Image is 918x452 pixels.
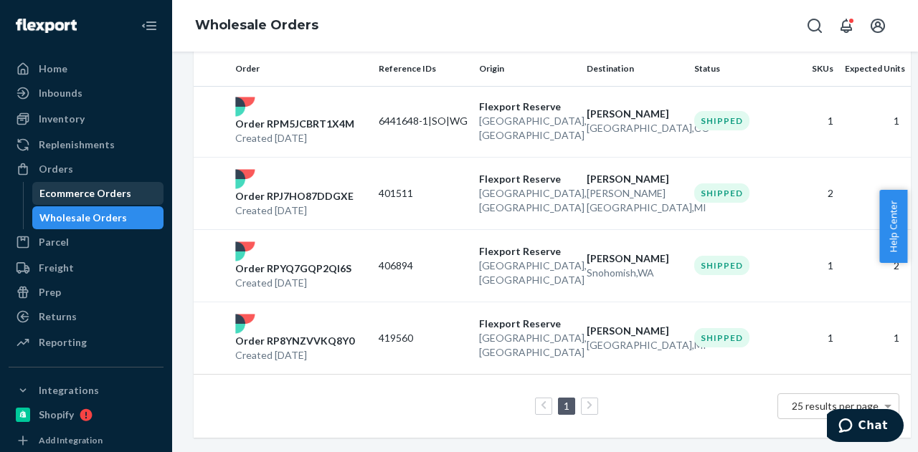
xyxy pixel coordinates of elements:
[479,317,575,331] p: Flexport Reserve
[9,57,164,80] a: Home
[9,305,164,328] a: Returns
[827,409,904,445] iframe: Opens a widget where you can chat to one of our agents
[587,324,683,338] p: [PERSON_NAME]
[9,281,164,304] a: Prep
[839,157,911,229] td: 2
[839,302,911,374] td: 1
[879,190,907,263] button: Help Center
[479,331,575,360] p: [GEOGRAPHIC_DATA] , [GEOGRAPHIC_DATA]
[9,432,164,449] a: Add Integration
[39,285,61,299] div: Prep
[479,244,575,259] p: Flexport Reserve
[235,348,354,362] p: Created [DATE]
[379,114,468,128] p: 6441648-1|SO|WG
[39,408,74,422] div: Shopify
[9,256,164,279] a: Freight
[39,211,127,225] div: Wholesale Orders
[39,335,87,350] div: Reporting
[789,157,839,229] td: 2
[581,52,688,86] th: Destination
[379,331,468,345] p: 419560
[688,52,789,86] th: Status
[9,107,164,130] a: Inventory
[195,17,318,33] a: Wholesale Orders
[800,11,829,40] button: Open Search Box
[39,383,99,398] div: Integrations
[235,241,255,261] img: flexport logo
[587,251,683,266] p: [PERSON_NAME]
[39,434,103,446] div: Add Integration
[9,231,164,254] a: Parcel
[16,19,77,33] img: Flexport logo
[9,158,164,181] a: Orders
[235,203,354,218] p: Created [DATE]
[9,82,164,105] a: Inbounds
[39,235,69,249] div: Parcel
[792,400,879,412] span: 25 results per page
[9,331,164,354] a: Reporting
[373,52,473,86] th: Reference IDs
[32,182,164,205] a: Ecommerce Orders
[789,302,839,374] td: 1
[561,400,572,412] a: Page 1 is your current page
[235,334,354,348] p: Order RP8YNZVVKQ8Y0
[235,189,354,203] p: Order RPJ7HO87DDGXE
[694,256,749,275] div: Shipped
[587,266,683,280] p: Snohomish , WA
[587,107,683,121] p: [PERSON_NAME]
[235,117,354,131] p: Order RPM5JCBRT1X4M
[587,186,683,215] p: [PERSON_NAME][GEOGRAPHIC_DATA] , MI
[479,172,575,186] p: Flexport Reserve
[789,85,839,157] td: 1
[39,261,74,275] div: Freight
[479,100,575,114] p: Flexport Reserve
[229,52,373,86] th: Order
[789,229,839,302] td: 1
[39,112,85,126] div: Inventory
[235,97,255,117] img: flexport logo
[863,11,892,40] button: Open account menu
[39,138,115,152] div: Replenishments
[235,314,255,334] img: flexport logo
[39,309,77,324] div: Returns
[135,11,164,40] button: Close Navigation
[379,186,468,201] p: 401511
[694,183,749,203] div: Shipped
[587,338,683,352] p: [GEOGRAPHIC_DATA] , MI
[587,121,683,135] p: [GEOGRAPHIC_DATA] , CO
[32,206,164,229] a: Wholesale Orders
[839,229,911,302] td: 2
[473,52,581,86] th: Origin
[694,328,749,347] div: Shipped
[694,111,749,130] div: Shipped
[235,276,351,290] p: Created [DATE]
[39,186,131,201] div: Ecommerce Orders
[39,62,67,76] div: Home
[479,114,575,143] p: [GEOGRAPHIC_DATA] , [GEOGRAPHIC_DATA]
[839,52,911,86] th: Expected Units
[39,86,82,100] div: Inbounds
[379,259,468,273] p: 406894
[839,85,911,157] td: 1
[587,172,683,186] p: [PERSON_NAME]
[235,131,354,145] p: Created [DATE]
[9,133,164,156] a: Replenishments
[235,169,255,189] img: flexport logo
[9,403,164,426] a: Shopify
[832,11,861,40] button: Open notifications
[184,5,330,47] ol: breadcrumbs
[789,52,839,86] th: SKUs
[235,261,351,276] p: Order RPYQ7GQP2QI6S
[9,379,164,402] button: Integrations
[479,186,575,215] p: [GEOGRAPHIC_DATA] , [GEOGRAPHIC_DATA]
[479,259,575,287] p: [GEOGRAPHIC_DATA] , [GEOGRAPHIC_DATA]
[39,162,73,176] div: Orders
